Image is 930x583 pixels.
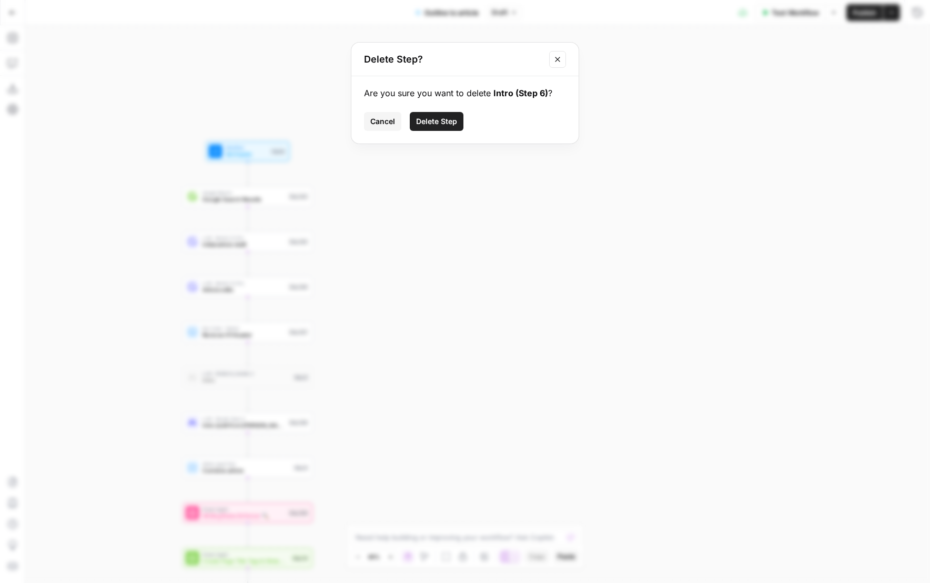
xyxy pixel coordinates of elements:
div: Are you sure you want to delete ? [364,87,566,99]
button: Delete Step [410,112,463,131]
button: Cancel [364,112,401,131]
span: Delete Step [416,116,457,127]
button: Close modal [549,51,566,68]
span: Cancel [370,116,395,127]
h2: Delete Step? [364,52,543,67]
strong: Intro (Step 6) [493,88,548,98]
